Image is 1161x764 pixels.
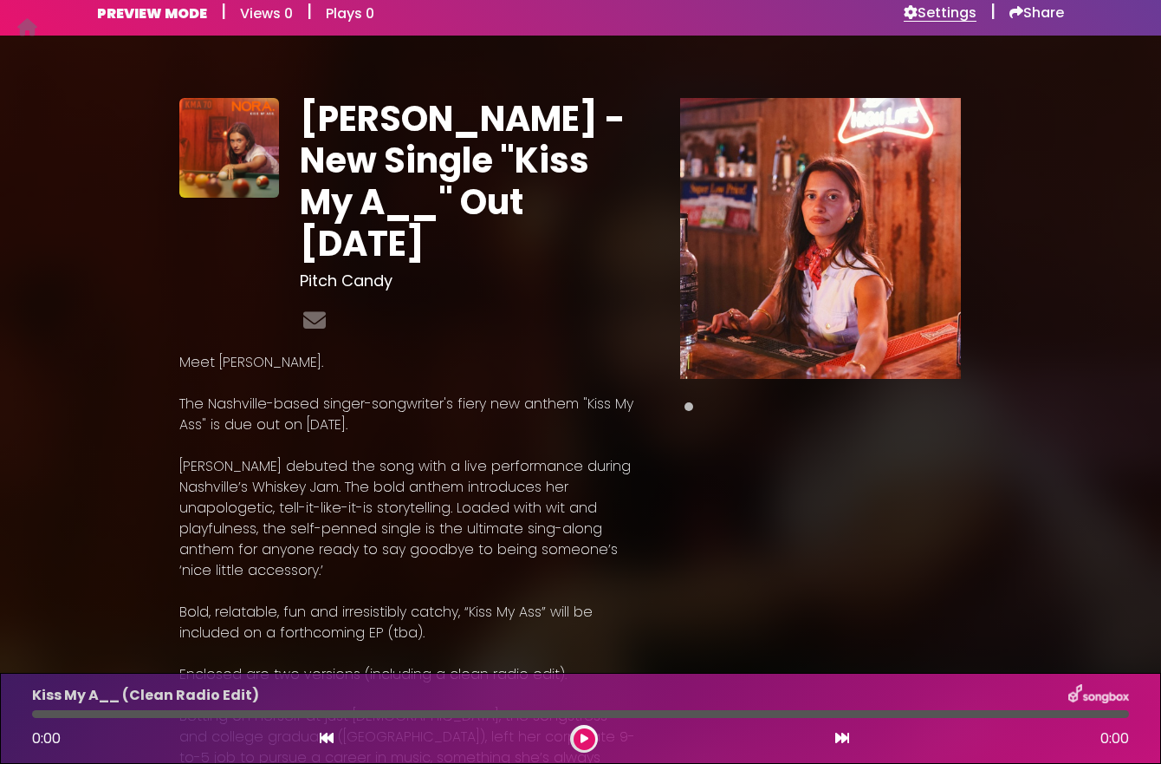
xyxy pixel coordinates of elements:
[179,664,639,685] p: Enclosed are two versions (including a clean radio edit).
[680,98,961,379] img: Main Media
[300,271,639,291] h3: Pitch Candy
[179,394,639,435] p: The Nashville-based singer-songwriter's fiery new anthem "Kiss My Ass" is due out on [DATE].
[307,1,312,22] h5: |
[1100,728,1129,749] span: 0:00
[240,5,293,22] h6: Views 0
[179,456,639,581] p: [PERSON_NAME] debuted the song with a live performance during Nashville’s Whiskey Jam. The bold a...
[1068,684,1129,707] img: songbox-logo-white.png
[32,685,259,706] p: Kiss My A__ (Clean Radio Edit)
[1009,4,1064,22] a: Share
[326,5,374,22] h6: Plays 0
[990,1,996,22] h5: |
[179,98,279,198] img: MW4ZOMCiTbmgSh0YpAra
[179,352,639,373] p: Meet [PERSON_NAME].
[221,1,226,22] h5: |
[97,5,207,22] h6: PREVIEW MODE
[32,728,61,748] span: 0:00
[300,98,639,264] h1: [PERSON_NAME] - New Single "Kiss My A__" Out [DATE]
[904,4,976,22] a: Settings
[179,602,639,643] p: Bold, relatable, fun and irresistibly catchy, “Kiss My Ass” will be included on a forthcoming EP ...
